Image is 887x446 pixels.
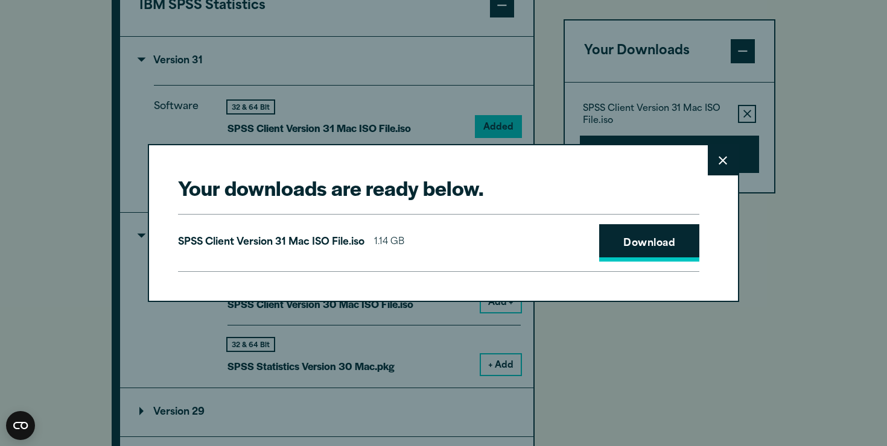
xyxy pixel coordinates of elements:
[6,411,35,440] div: CookieBot Widget Contents
[178,234,364,251] p: SPSS Client Version 31 Mac ISO File.iso
[599,224,699,262] a: Download
[374,234,404,251] span: 1.14 GB
[6,411,35,440] button: Open CMP widget
[6,411,35,440] svg: CookieBot Widget Icon
[178,174,699,201] h2: Your downloads are ready below.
